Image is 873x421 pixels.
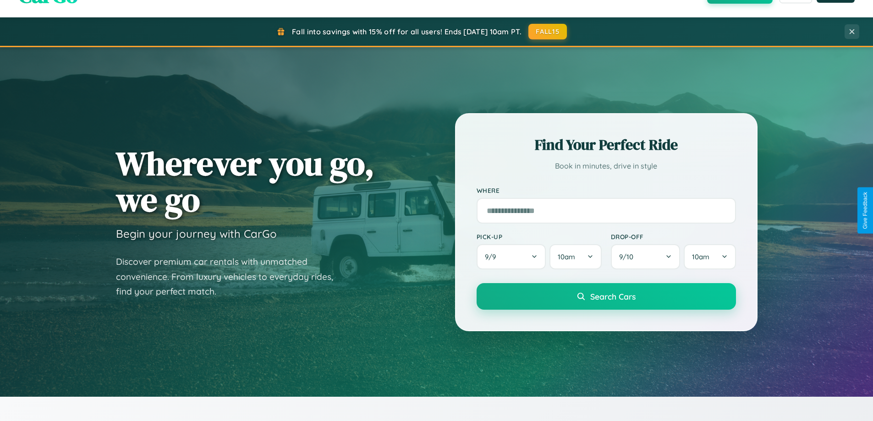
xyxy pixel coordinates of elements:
h2: Find Your Perfect Ride [477,135,736,155]
span: Fall into savings with 15% off for all users! Ends [DATE] 10am PT. [292,27,522,36]
label: Pick-up [477,233,602,241]
span: 10am [692,252,709,261]
h1: Wherever you go, we go [116,145,374,218]
span: 9 / 9 [485,252,500,261]
label: Drop-off [611,233,736,241]
button: FALL15 [528,24,567,39]
h3: Begin your journey with CarGo [116,227,277,241]
p: Discover premium car rentals with unmatched convenience. From luxury vehicles to everyday rides, ... [116,254,345,299]
p: Book in minutes, drive in style [477,159,736,173]
span: 9 / 10 [619,252,638,261]
button: 10am [549,244,601,269]
button: 9/9 [477,244,546,269]
label: Where [477,186,736,194]
span: Search Cars [590,291,636,301]
button: 10am [684,244,736,269]
span: 10am [558,252,575,261]
button: Search Cars [477,283,736,310]
div: Give Feedback [862,192,868,229]
button: 9/10 [611,244,681,269]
